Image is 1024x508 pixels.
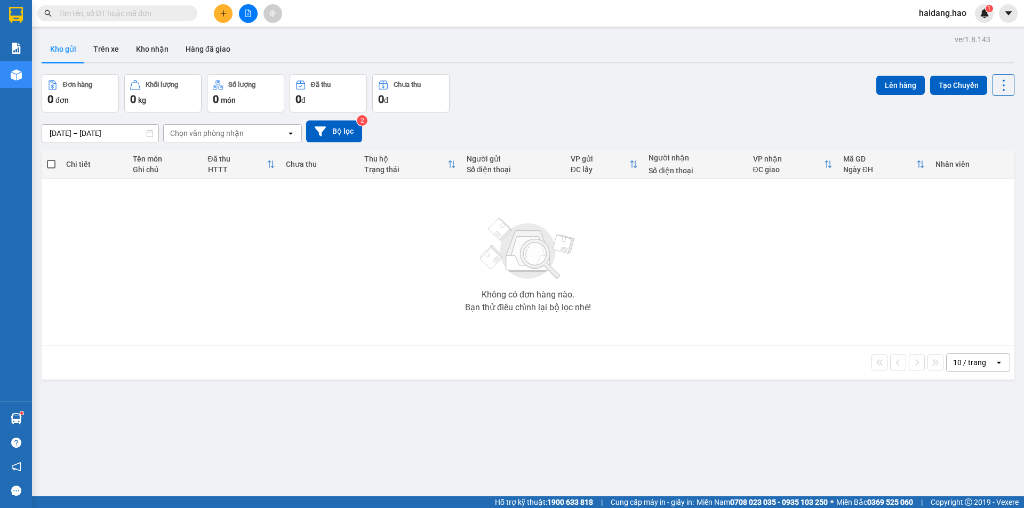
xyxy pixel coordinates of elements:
[170,128,244,139] div: Chọn văn phòng nhận
[55,96,69,104] span: đơn
[364,155,447,163] div: Thu hộ
[42,74,119,112] button: Đơn hàng0đơn
[214,4,233,23] button: plus
[547,498,593,506] strong: 1900 633 818
[986,5,993,12] sup: 1
[830,500,834,504] span: ⚪️
[208,165,267,174] div: HTTT
[133,155,197,163] div: Tên món
[286,160,354,168] div: Chưa thu
[124,74,202,112] button: Khối lượng0kg
[208,155,267,163] div: Đã thu
[980,9,989,18] img: icon-new-feature
[465,303,591,312] div: Bạn thử điều chỉnh lại bộ lọc nhé!
[286,129,295,138] svg: open
[301,96,306,104] span: đ
[995,358,1003,367] svg: open
[59,7,185,19] input: Tìm tên, số ĐT hoặc mã đơn
[295,93,301,106] span: 0
[965,498,972,506] span: copyright
[66,160,122,168] div: Chi tiết
[838,150,930,179] th: Toggle SortBy
[357,115,367,126] sup: 2
[748,150,838,179] th: Toggle SortBy
[11,438,21,448] span: question-circle
[999,4,1018,23] button: caret-down
[85,36,127,62] button: Trên xe
[372,74,450,112] button: Chưa thu0đ
[843,165,916,174] div: Ngày ĐH
[311,81,331,88] div: Đã thu
[11,69,22,80] img: warehouse-icon
[220,10,227,17] span: plus
[467,155,560,163] div: Người gửi
[753,155,824,163] div: VP nhận
[359,150,461,179] th: Toggle SortBy
[730,498,828,506] strong: 0708 023 035 - 0935 103 250
[467,165,560,174] div: Số điện thoại
[611,496,694,508] span: Cung cấp máy in - giấy in:
[649,154,742,162] div: Người nhận
[130,93,136,106] span: 0
[910,6,975,20] span: haidang.hao
[47,93,53,106] span: 0
[11,462,21,472] span: notification
[177,36,239,62] button: Hàng đã giao
[364,165,447,174] div: Trạng thái
[263,4,282,23] button: aim
[269,10,276,17] span: aim
[290,74,367,112] button: Đã thu0đ
[601,496,603,508] span: |
[11,486,21,496] span: message
[378,93,384,106] span: 0
[697,496,828,508] span: Miền Nam
[213,93,219,106] span: 0
[306,120,362,142] button: Bộ lọc
[44,10,52,17] span: search
[9,7,23,23] img: logo-vxr
[876,76,925,95] button: Lên hàng
[11,413,22,424] img: warehouse-icon
[11,43,22,54] img: solution-icon
[836,496,913,508] span: Miền Bắc
[571,165,630,174] div: ĐC lấy
[1004,9,1013,18] span: caret-down
[495,496,593,508] span: Hỗ trợ kỹ thuật:
[482,291,574,299] div: Không có đơn hàng nào.
[228,81,255,88] div: Số lượng
[146,81,178,88] div: Khối lượng
[565,150,644,179] th: Toggle SortBy
[203,150,281,179] th: Toggle SortBy
[935,160,1009,168] div: Nhân viên
[221,96,236,104] span: món
[955,34,990,45] div: ver 1.8.143
[384,96,388,104] span: đ
[394,81,421,88] div: Chưa thu
[138,96,146,104] span: kg
[843,155,916,163] div: Mã GD
[42,36,85,62] button: Kho gửi
[63,81,92,88] div: Đơn hàng
[133,165,197,174] div: Ghi chú
[239,4,258,23] button: file-add
[953,357,986,368] div: 10 / trang
[921,496,923,508] span: |
[42,125,158,142] input: Select a date range.
[571,155,630,163] div: VP gửi
[207,74,284,112] button: Số lượng0món
[753,165,824,174] div: ĐC giao
[867,498,913,506] strong: 0369 525 060
[649,166,742,175] div: Số điện thoại
[987,5,991,12] span: 1
[127,36,177,62] button: Kho nhận
[20,412,23,415] sup: 1
[244,10,252,17] span: file-add
[475,212,581,286] img: svg+xml;base64,PHN2ZyBjbGFzcz0ibGlzdC1wbHVnX19zdmciIHhtbG5zPSJodHRwOi8vd3d3LnczLm9yZy8yMDAwL3N2Zy...
[930,76,987,95] button: Tạo Chuyến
